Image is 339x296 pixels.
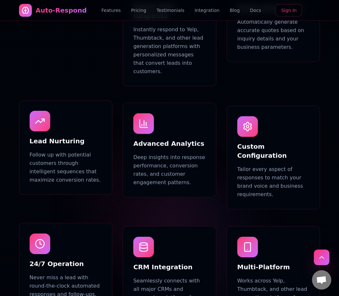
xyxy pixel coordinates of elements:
[230,7,240,14] a: Blog
[194,7,219,14] a: Integration
[250,7,261,14] a: Docs
[314,250,329,265] button: Scroll to top
[133,153,206,187] p: Deep insights into response performance, conversion rates, and customer engagement patterns.
[276,4,302,16] a: Sign In
[237,263,310,272] h3: Multi-Platform
[133,139,206,148] h3: Advanced Analytics
[101,7,121,14] a: Features
[131,7,146,14] a: Pricing
[237,165,310,199] p: Tailor every aspect of responses to match your brand voice and business requirements.
[133,263,206,272] h3: CRM Integration
[237,142,310,160] h3: Custom Configuration
[156,7,184,14] a: Testimonials
[30,137,102,146] h3: Lead Nurturing
[30,151,102,184] p: Follow up with potential customers through intelligent sequences that maximize conversion rates.
[303,4,324,18] iframe: Sign in with Google Button
[237,18,310,52] p: Automatically generate accurate quotes based on inquiry details and your business parameters.
[133,25,206,76] p: Instantly respond to Yelp, Thumbtack, and other lead generation platforms with personalized messa...
[30,259,102,268] h3: 24/7 Operation
[19,4,87,17] a: Auto-Respond
[36,6,87,15] div: Auto-Respond
[312,270,331,290] a: Open chat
